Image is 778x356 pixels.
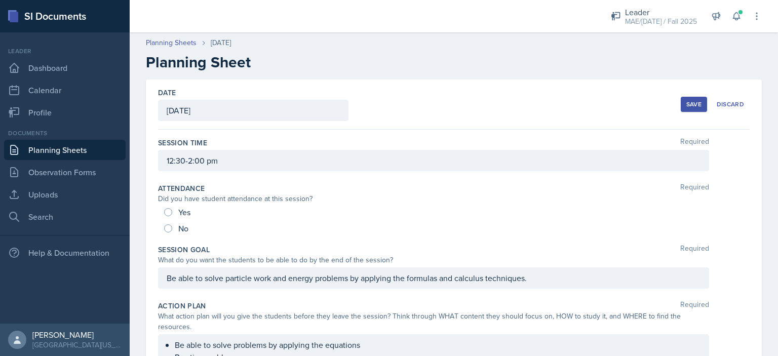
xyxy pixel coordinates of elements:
[158,88,176,98] label: Date
[711,97,750,112] button: Discard
[32,340,122,350] div: [GEOGRAPHIC_DATA][US_STATE] in [GEOGRAPHIC_DATA]
[4,47,126,56] div: Leader
[158,301,206,311] label: Action Plan
[680,301,709,311] span: Required
[178,207,190,217] span: Yes
[4,207,126,227] a: Search
[158,183,205,193] label: Attendance
[167,154,701,167] p: 12:30-2:00 pm
[158,138,207,148] label: Session Time
[4,80,126,100] a: Calendar
[686,100,702,108] div: Save
[4,140,126,160] a: Planning Sheets
[158,245,210,255] label: Session Goal
[680,245,709,255] span: Required
[681,97,707,112] button: Save
[4,129,126,138] div: Documents
[717,100,744,108] div: Discard
[4,102,126,123] a: Profile
[4,184,126,205] a: Uploads
[158,193,709,204] div: Did you have student attendance at this session?
[175,339,701,351] p: Be able to solve problems by applying the equations
[158,255,709,265] div: What do you want the students to be able to do by the end of the session?
[211,37,231,48] div: [DATE]
[178,223,188,233] span: No
[4,243,126,263] div: Help & Documentation
[158,311,709,332] div: What action plan will you give the students before they leave the session? Think through WHAT con...
[32,330,122,340] div: [PERSON_NAME]
[167,272,701,284] p: Be able to solve particle work and energy problems by applying the formulas and calculus techniques.
[4,58,126,78] a: Dashboard
[680,138,709,148] span: Required
[146,53,762,71] h2: Planning Sheet
[146,37,197,48] a: Planning Sheets
[625,16,697,27] div: MAE/[DATE] / Fall 2025
[4,162,126,182] a: Observation Forms
[625,6,697,18] div: Leader
[680,183,709,193] span: Required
